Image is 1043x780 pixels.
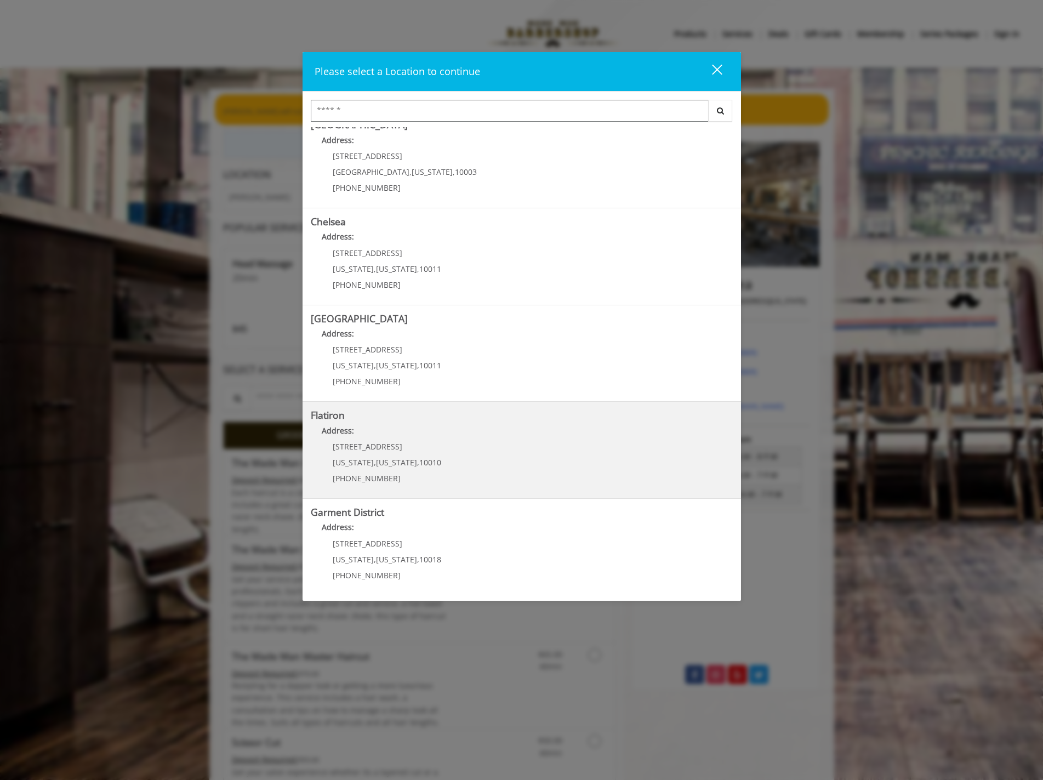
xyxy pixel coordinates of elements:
span: [PHONE_NUMBER] [333,280,401,290]
span: [STREET_ADDRESS] [333,441,402,452]
span: 10011 [419,264,441,274]
span: , [409,167,412,177]
span: [STREET_ADDRESS] [333,344,402,355]
b: [GEOGRAPHIC_DATA] [311,312,408,325]
span: [US_STATE] [333,360,374,371]
b: Flatiron [311,408,345,422]
span: [US_STATE] [376,360,417,371]
b: Address: [322,231,354,242]
span: 10010 [419,457,441,468]
span: 10011 [419,360,441,371]
div: close dialog [699,64,721,80]
span: , [453,167,455,177]
span: [US_STATE] [333,457,374,468]
span: , [374,264,376,274]
span: [US_STATE] [333,264,374,274]
span: [US_STATE] [412,167,453,177]
span: , [374,457,376,468]
span: [GEOGRAPHIC_DATA] [333,167,409,177]
span: [US_STATE] [333,554,374,565]
span: , [417,554,419,565]
b: Address: [322,328,354,339]
i: Search button [714,107,727,115]
span: , [374,554,376,565]
span: [PHONE_NUMBER] [333,473,401,483]
input: Search Center [311,100,709,122]
b: Address: [322,522,354,532]
span: [US_STATE] [376,264,417,274]
b: Garment District [311,505,384,519]
span: [PHONE_NUMBER] [333,376,401,386]
span: [US_STATE] [376,457,417,468]
span: [PHONE_NUMBER] [333,183,401,193]
span: , [417,264,419,274]
span: 10003 [455,167,477,177]
span: [US_STATE] [376,554,417,565]
span: , [374,360,376,371]
span: [STREET_ADDRESS] [333,151,402,161]
b: Address: [322,425,354,436]
span: , [417,457,419,468]
b: Address: [322,135,354,145]
span: , [417,360,419,371]
span: Please select a Location to continue [315,65,480,78]
b: Chelsea [311,215,346,228]
button: close dialog [692,60,729,83]
div: Center Select [311,100,733,127]
span: [STREET_ADDRESS] [333,248,402,258]
span: 10018 [419,554,441,565]
span: [PHONE_NUMBER] [333,570,401,580]
span: [STREET_ADDRESS] [333,538,402,549]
